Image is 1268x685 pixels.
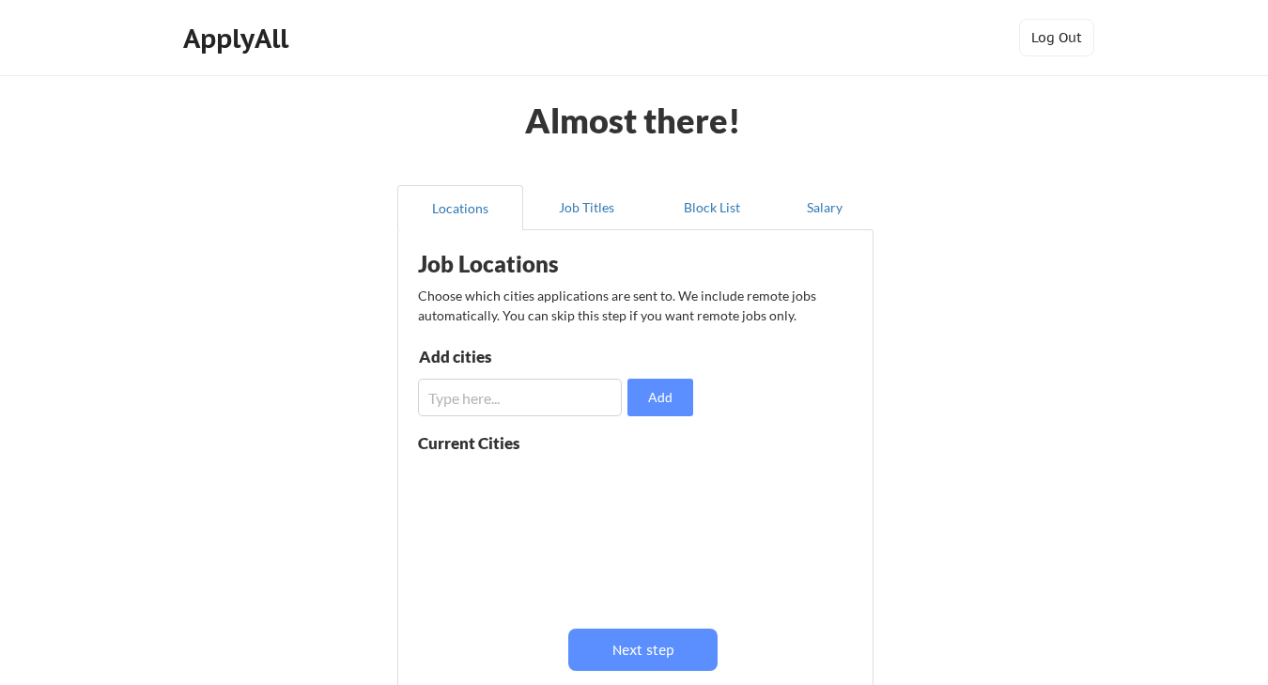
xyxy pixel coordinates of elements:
[418,253,655,275] div: Job Locations
[419,349,613,365] div: Add cities
[649,185,775,230] button: Block List
[775,185,874,230] button: Salary
[397,185,523,230] button: Locations
[568,629,718,671] button: Next step
[627,379,693,416] button: Add
[418,435,561,451] div: Current Cities
[183,23,294,54] div: ApplyAll
[1019,19,1094,56] button: Log Out
[523,185,649,230] button: Job Titles
[418,286,850,325] div: Choose which cities applications are sent to. We include remote jobs automatically. You can skip ...
[418,379,622,416] input: Type here...
[503,103,765,137] div: Almost there!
